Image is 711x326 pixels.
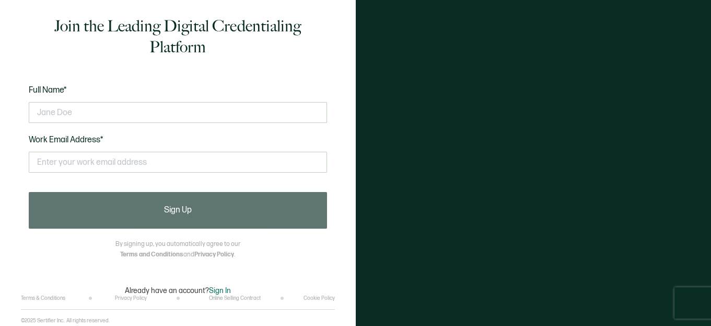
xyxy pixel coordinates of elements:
h1: Join the Leading Digital Credentialing Platform [29,16,327,58]
p: ©2025 Sertifier Inc.. All rights reserved. [21,318,110,324]
a: Privacy Policy [194,251,234,258]
a: Cookie Policy [304,295,335,301]
p: By signing up, you automatically agree to our and . [115,239,240,260]
p: Already have an account? [125,286,231,295]
span: Full Name* [29,85,67,95]
a: Terms & Conditions [21,295,65,301]
span: Sign Up [164,206,192,215]
span: Work Email Address* [29,135,103,145]
span: Sign In [209,286,231,295]
a: Privacy Policy [115,295,147,301]
input: Jane Doe [29,102,327,123]
a: Terms and Conditions [120,251,183,258]
input: Enter your work email address [29,152,327,173]
a: Online Selling Contract [209,295,261,301]
button: Sign Up [29,192,327,229]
